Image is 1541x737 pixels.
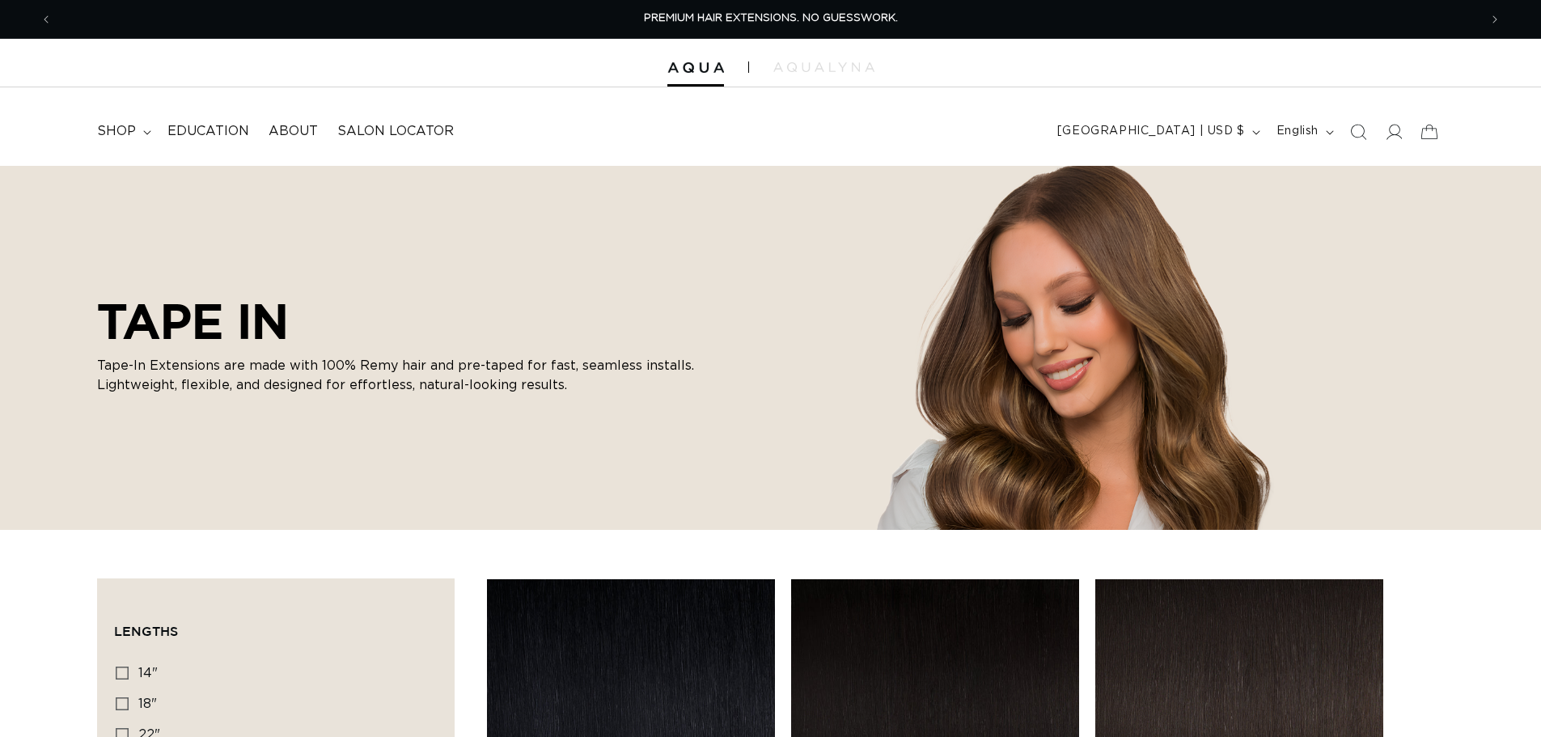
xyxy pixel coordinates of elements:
h2: TAPE IN [97,293,712,349]
button: Next announcement [1477,4,1513,35]
summary: Lengths (0 selected) [114,595,438,654]
a: About [259,113,328,150]
span: 18" [138,697,157,710]
button: [GEOGRAPHIC_DATA] | USD $ [1048,116,1267,147]
p: Tape-In Extensions are made with 100% Remy hair and pre-taped for fast, seamless installs. Lightw... [97,356,712,395]
span: [GEOGRAPHIC_DATA] | USD $ [1057,123,1245,140]
span: 14" [138,667,158,680]
span: Lengths [114,624,178,638]
img: aqualyna.com [773,62,874,72]
summary: Search [1340,114,1376,150]
a: Education [158,113,259,150]
summary: shop [87,113,158,150]
span: PREMIUM HAIR EXTENSIONS. NO GUESSWORK. [644,13,898,23]
a: Salon Locator [328,113,464,150]
span: Salon Locator [337,123,454,140]
button: Previous announcement [28,4,64,35]
span: Education [167,123,249,140]
span: English [1276,123,1319,140]
span: About [269,123,318,140]
button: English [1267,116,1340,147]
span: shop [97,123,136,140]
img: Aqua Hair Extensions [667,62,724,74]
